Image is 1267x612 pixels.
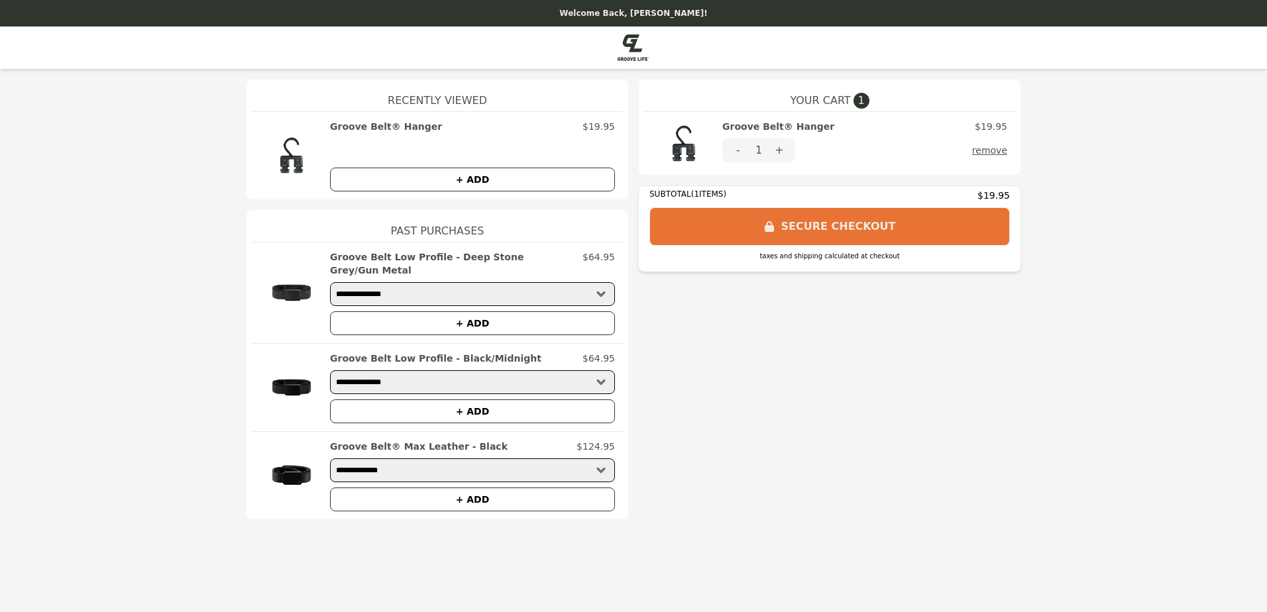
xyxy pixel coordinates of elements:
[582,120,615,133] p: $19.95
[854,93,869,109] span: 1
[618,34,649,61] img: Brand Logo
[330,168,615,191] button: + ADD
[330,370,615,394] select: Select a product variant
[8,8,1259,19] p: Welcome Back, [PERSON_NAME]!
[330,487,615,511] button: + ADD
[330,282,615,306] select: Select a product variant
[763,138,795,162] button: +
[330,399,615,423] button: + ADD
[652,120,716,167] img: Groove Belt® Hanger
[252,210,623,242] h1: Past Purchases
[754,138,763,162] div: 1
[977,189,1010,202] span: $19.95
[582,352,615,365] p: $64.95
[790,93,850,109] span: YOUR CART
[260,120,323,191] img: Groove Belt® Hanger
[330,352,541,365] h2: Groove Belt Low Profile - Black/Midnight
[722,120,834,133] h2: Groove Belt® Hanger
[330,250,577,277] h2: Groove Belt Low Profile - Deep Stone Grey/Gun Metal
[252,79,623,111] h1: Recently Viewed
[330,440,508,453] h2: Groove Belt® Max Leather - Black
[582,250,615,277] p: $64.95
[649,251,1010,261] div: taxes and shipping calculated at checkout
[260,352,323,423] img: Groove Belt Low Profile - Black/Midnight
[577,440,615,453] p: $124.95
[330,120,442,133] h2: Groove Belt® Hanger
[649,189,691,199] span: SUBTOTAL
[260,250,323,335] img: Groove Belt Low Profile - Deep Stone Grey/Gun Metal
[975,120,1007,133] p: $19.95
[330,311,615,335] button: + ADD
[722,138,754,162] button: -
[649,207,1010,246] button: SECURE CHECKOUT
[260,440,323,511] img: Groove Belt® Max Leather - Black
[691,189,726,199] span: ( 1 ITEMS)
[972,138,1007,162] button: remove
[330,458,615,482] select: Select a product variant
